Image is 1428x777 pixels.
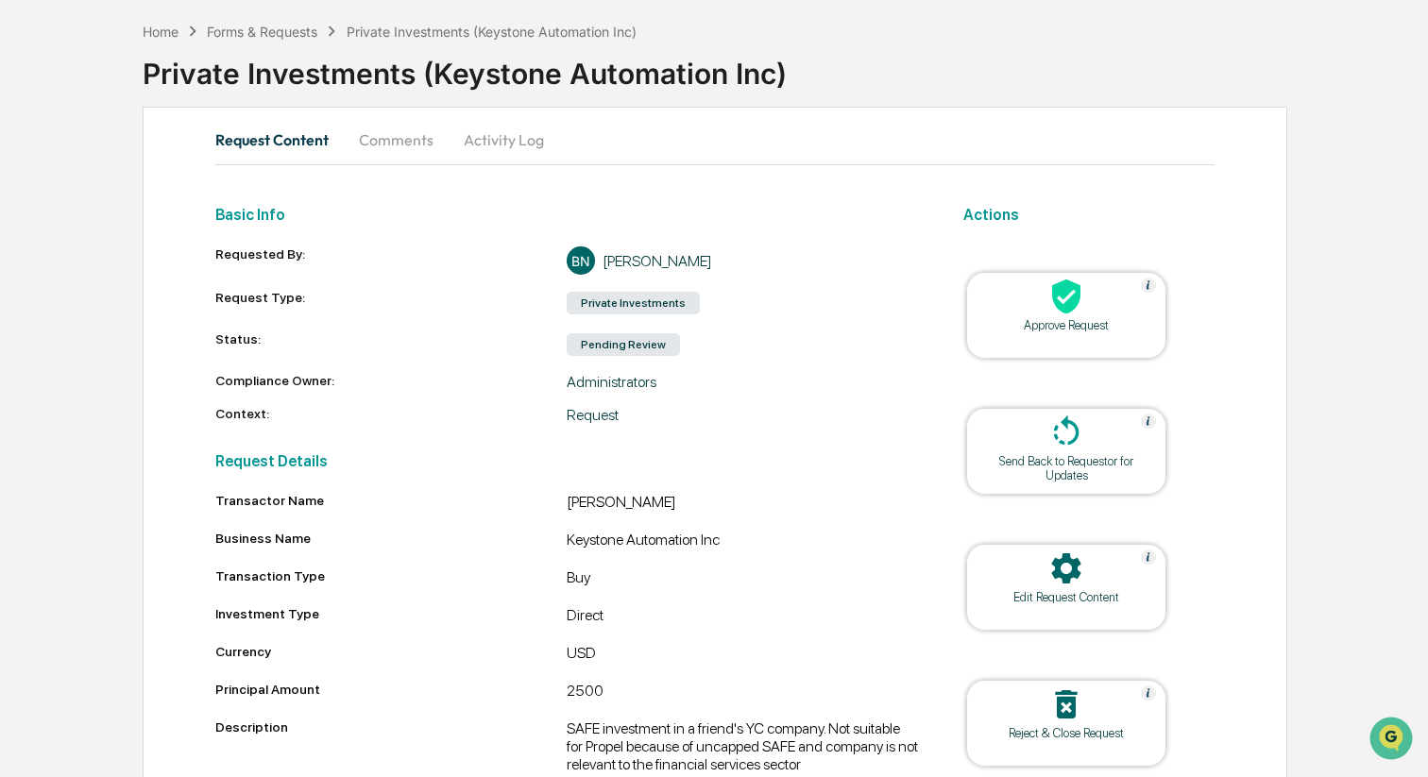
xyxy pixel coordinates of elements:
[1368,715,1419,766] iframe: Open customer support
[215,719,567,766] div: Description
[215,206,918,224] h2: Basic Info
[215,568,567,583] div: Transaction Type
[38,274,119,293] span: Data Lookup
[567,568,918,591] div: Buy
[1141,414,1156,429] img: Help
[19,144,53,178] img: 1746055101610-c473b297-6a78-478c-a979-82029cc54cd1
[11,230,129,264] a: 🖐️Preclearance
[981,590,1151,604] div: Edit Request Content
[215,117,1215,162] div: secondary tabs example
[133,319,229,334] a: Powered byPylon
[137,240,152,255] div: 🗄️
[344,117,449,162] button: Comments
[143,42,1428,91] div: Private Investments (Keystone Automation Inc)
[567,406,918,424] div: Request
[19,40,344,70] p: How can we help?
[567,493,918,515] div: [PERSON_NAME]
[567,719,918,773] div: SAFE investment in a friend's YC company. Not suitable for Propel because of uncapped SAFE and co...
[19,276,34,291] div: 🔎
[215,606,567,621] div: Investment Type
[603,252,712,270] div: [PERSON_NAME]
[567,246,595,275] div: BN
[215,290,567,316] div: Request Type:
[963,206,1215,224] h2: Actions
[215,331,567,358] div: Status:
[156,238,234,257] span: Attestations
[567,606,918,629] div: Direct
[567,333,680,356] div: Pending Review
[567,292,700,314] div: Private Investments
[64,144,310,163] div: Start new chat
[207,24,317,40] div: Forms & Requests
[215,246,567,275] div: Requested By:
[567,373,918,391] div: Administrators
[981,726,1151,740] div: Reject & Close Request
[1141,549,1156,565] img: Help
[11,266,127,300] a: 🔎Data Lookup
[981,318,1151,332] div: Approve Request
[449,117,559,162] button: Activity Log
[215,117,344,162] button: Request Content
[215,493,567,508] div: Transactor Name
[215,682,567,697] div: Principal Amount
[143,24,178,40] div: Home
[215,452,918,470] h2: Request Details
[347,24,637,40] div: Private Investments (Keystone Automation Inc)
[1141,278,1156,293] img: Help
[321,150,344,173] button: Start new chat
[215,531,567,546] div: Business Name
[64,163,239,178] div: We're available if you need us!
[215,406,567,424] div: Context:
[129,230,242,264] a: 🗄️Attestations
[567,644,918,667] div: USD
[19,240,34,255] div: 🖐️
[981,454,1151,482] div: Send Back to Requestor for Updates
[567,531,918,553] div: Keystone Automation Inc
[567,682,918,704] div: 2500
[215,373,567,391] div: Compliance Owner:
[188,320,229,334] span: Pylon
[1141,685,1156,701] img: Help
[38,238,122,257] span: Preclearance
[215,644,567,659] div: Currency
